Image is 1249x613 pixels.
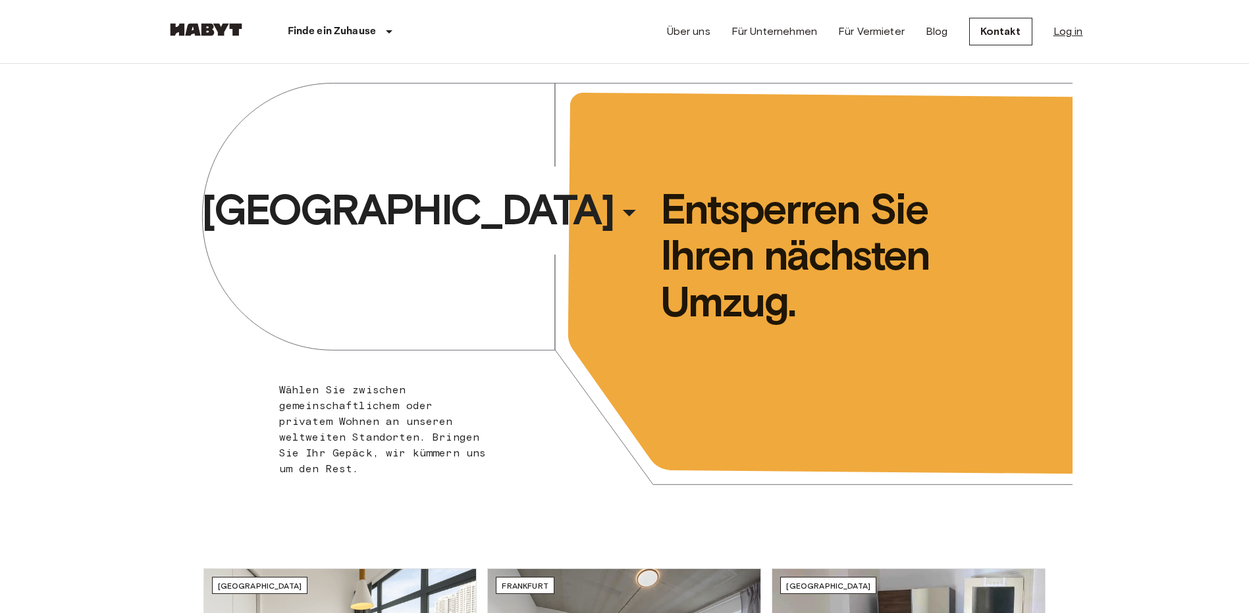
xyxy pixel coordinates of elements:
[167,23,246,36] img: Habyt
[731,24,817,39] a: Für Unternehmen
[196,180,651,240] button: [GEOGRAPHIC_DATA]
[502,581,548,591] span: Frankfurt
[218,581,302,591] span: [GEOGRAPHIC_DATA]
[288,24,377,39] p: Finde ein Zuhause
[838,24,905,39] a: Für Vermieter
[667,24,710,39] a: Über uns
[969,18,1032,45] a: Kontakt
[279,383,487,475] span: Wählen Sie zwischen gemeinschaftlichem oder privatem Wohnen an unseren weltweiten Standorten. Bri...
[786,581,870,591] span: [GEOGRAPHIC_DATA]
[201,184,614,236] span: [GEOGRAPHIC_DATA]
[1053,24,1083,39] a: Log in
[926,24,948,39] a: Blog
[660,186,1019,325] span: Entsperren Sie Ihren nächsten Umzug.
